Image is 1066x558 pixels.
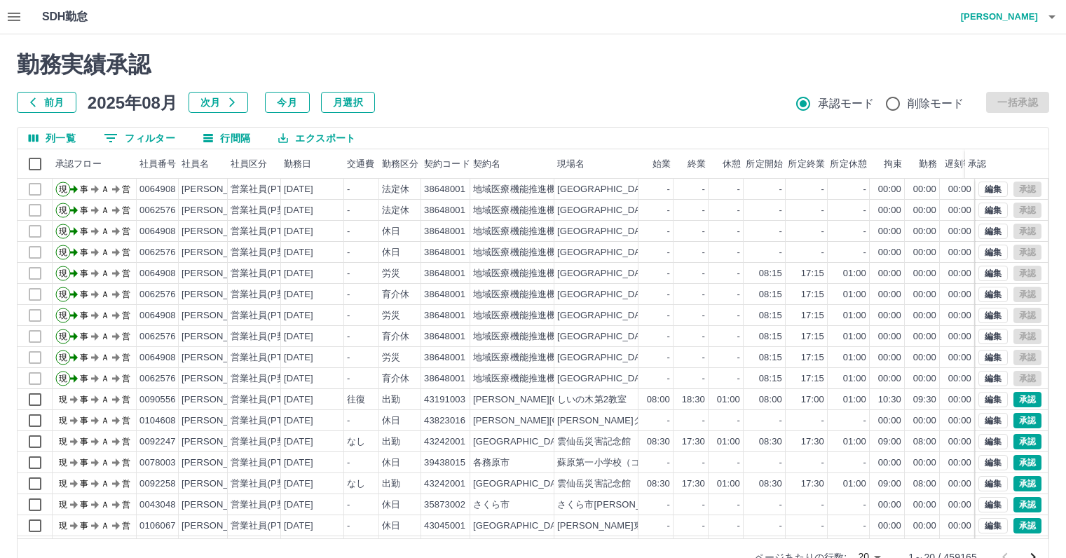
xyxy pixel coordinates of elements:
div: - [737,246,740,259]
div: 地域医療機能推進機構 [473,309,566,322]
div: 社員区分 [231,149,268,179]
div: 育介休 [382,372,409,386]
div: 所定休憩 [828,149,870,179]
div: - [667,183,670,196]
text: 事 [80,332,88,341]
div: 地域医療機能推進機構 [473,246,566,259]
button: 承認 [1013,434,1041,449]
button: 今月 [265,92,310,113]
div: 契約名 [473,149,500,179]
text: 現 [59,353,67,362]
div: - [347,309,350,322]
div: 所定終業 [786,149,828,179]
div: 法定休 [382,183,409,196]
button: 承認 [1013,455,1041,470]
button: 次月 [189,92,248,113]
button: 編集 [978,287,1008,302]
button: エクスポート [267,128,367,149]
div: - [667,225,670,238]
div: [PERSON_NAME] [182,246,258,259]
text: 営 [122,311,130,320]
div: 00:00 [948,267,971,280]
button: 承認 [1013,497,1041,512]
div: 勤務 [919,149,937,179]
div: - [779,246,782,259]
div: 遅刻等 [945,149,972,179]
button: 承認 [1013,476,1041,491]
div: 労災 [382,351,400,365]
div: 0064908 [139,351,176,365]
text: Ａ [101,290,109,299]
div: 現場名 [557,149,585,179]
div: 0064908 [139,267,176,280]
div: 38648001 [424,288,465,301]
div: 営業社員(PT契約) [231,225,304,238]
text: 現 [59,374,67,383]
button: 編集 [978,203,1008,218]
div: [DATE] [284,267,313,280]
div: 営業社員(P契約) [231,372,299,386]
div: 勤務日 [284,149,311,179]
div: - [863,246,866,259]
div: 交通費 [344,149,379,179]
text: 営 [122,226,130,236]
button: 編集 [978,455,1008,470]
div: 00:00 [878,204,901,217]
div: [DATE] [284,309,313,322]
button: 編集 [978,329,1008,344]
button: 列選択 [18,128,87,149]
div: - [347,330,350,343]
div: 17:15 [801,330,824,343]
text: 事 [80,353,88,362]
div: 始業 [652,149,671,179]
div: 38648001 [424,225,465,238]
div: 始業 [638,149,674,179]
div: 契約コード [421,149,470,179]
div: 地域医療機能推進機構 [473,225,566,238]
div: 社員名 [182,149,209,179]
text: 営 [122,268,130,278]
div: - [347,372,350,386]
div: 地域医療機能推進機構 [473,330,566,343]
text: 営 [122,374,130,383]
text: 事 [80,290,88,299]
div: - [702,309,705,322]
button: 編集 [978,350,1008,365]
button: 編集 [978,245,1008,260]
div: 38648001 [424,267,465,280]
div: - [702,267,705,280]
button: 編集 [978,413,1008,428]
span: 削除モード [908,95,964,112]
div: [GEOGRAPHIC_DATA] [557,372,654,386]
div: 社員区分 [228,149,281,179]
button: 編集 [978,266,1008,281]
div: 終業 [674,149,709,179]
div: 00:00 [948,288,971,301]
div: 営業社員(P契約) [231,288,299,301]
div: 00:00 [913,267,936,280]
div: [PERSON_NAME] [182,372,258,386]
text: 営 [122,205,130,215]
button: 編集 [978,392,1008,407]
div: 勤務 [905,149,940,179]
text: Ａ [101,226,109,236]
div: - [702,351,705,365]
text: 現 [59,311,67,320]
div: [GEOGRAPHIC_DATA] [557,351,654,365]
div: 01:00 [843,267,866,280]
div: 38648001 [424,372,465,386]
div: 育介休 [382,330,409,343]
div: 営業社員(P契約) [231,330,299,343]
div: [GEOGRAPHIC_DATA] [557,183,654,196]
div: [GEOGRAPHIC_DATA] [557,204,654,217]
div: - [702,183,705,196]
div: 社員番号 [139,149,177,179]
div: 休憩 [709,149,744,179]
button: 編集 [978,182,1008,197]
text: 現 [59,332,67,341]
div: 00:00 [878,183,901,196]
div: [DATE] [284,246,313,259]
button: 編集 [978,476,1008,491]
div: 00:00 [948,330,971,343]
text: Ａ [101,332,109,341]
